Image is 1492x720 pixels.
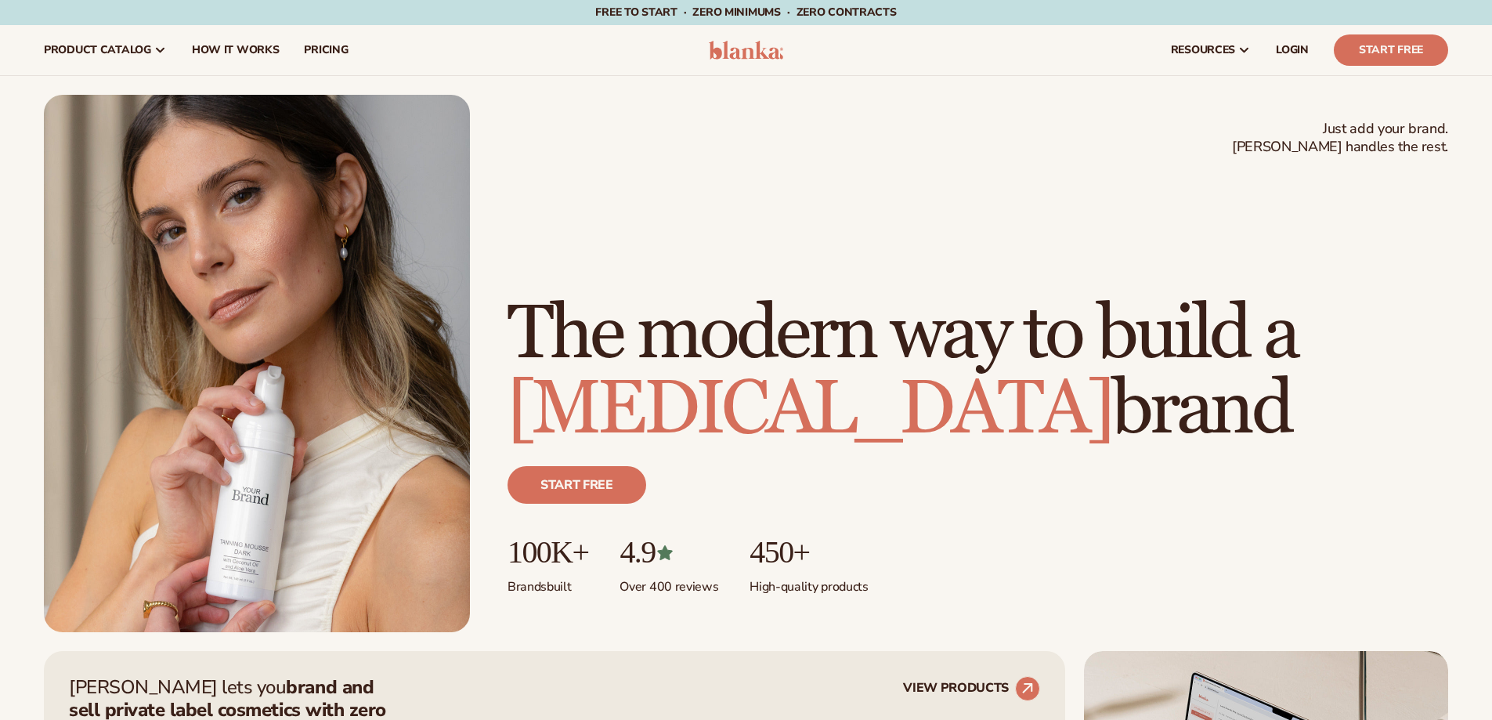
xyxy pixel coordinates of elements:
a: pricing [291,25,360,75]
a: Start Free [1334,34,1448,66]
p: High-quality products [750,570,868,595]
span: LOGIN [1276,44,1309,56]
span: product catalog [44,44,151,56]
span: Free to start · ZERO minimums · ZERO contracts [595,5,896,20]
p: 4.9 [620,535,718,570]
a: product catalog [31,25,179,75]
a: resources [1158,25,1263,75]
a: Start free [508,466,646,504]
a: How It Works [179,25,292,75]
span: Just add your brand. [PERSON_NAME] handles the rest. [1232,120,1448,157]
img: logo [709,41,783,60]
span: How It Works [192,44,280,56]
p: Over 400 reviews [620,570,718,595]
h1: The modern way to build a brand [508,297,1448,447]
p: 450+ [750,535,868,570]
p: Brands built [508,570,588,595]
a: VIEW PRODUCTS [903,676,1040,701]
a: LOGIN [1263,25,1321,75]
span: pricing [304,44,348,56]
img: Female holding tanning mousse. [44,95,470,632]
span: [MEDICAL_DATA] [508,364,1111,455]
p: 100K+ [508,535,588,570]
span: resources [1171,44,1235,56]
